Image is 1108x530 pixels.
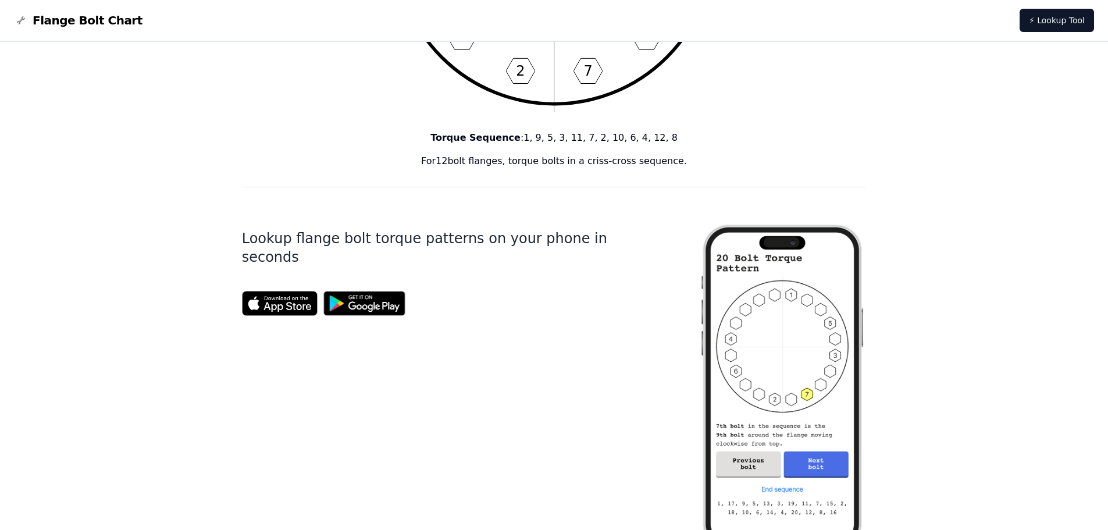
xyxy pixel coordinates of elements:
span: Flange Bolt Chart [33,12,142,29]
img: Flange Bolt Chart Logo [14,13,28,27]
p: : 1, 9, 5, 3, 11, 7, 2, 10, 6, 4, 12, 8 [242,131,867,145]
img: App Store badge for the Flange Bolt Chart app [242,291,318,316]
b: Torque Sequence [430,132,521,143]
a: ⚡ Lookup Tool [1020,9,1094,32]
h1: Lookup flange bolt torque patterns on your phone in seconds [242,229,662,266]
img: Get it on Google Play [318,285,412,322]
p: For 12 bolt flanges, torque bolts in a criss-cross sequence. [242,154,867,168]
text: 11 [637,29,655,45]
text: 10 [453,29,471,45]
text: 2 [516,63,525,79]
text: 7 [583,63,592,79]
a: Flange Bolt Chart LogoFlange Bolt Chart [14,12,142,29]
